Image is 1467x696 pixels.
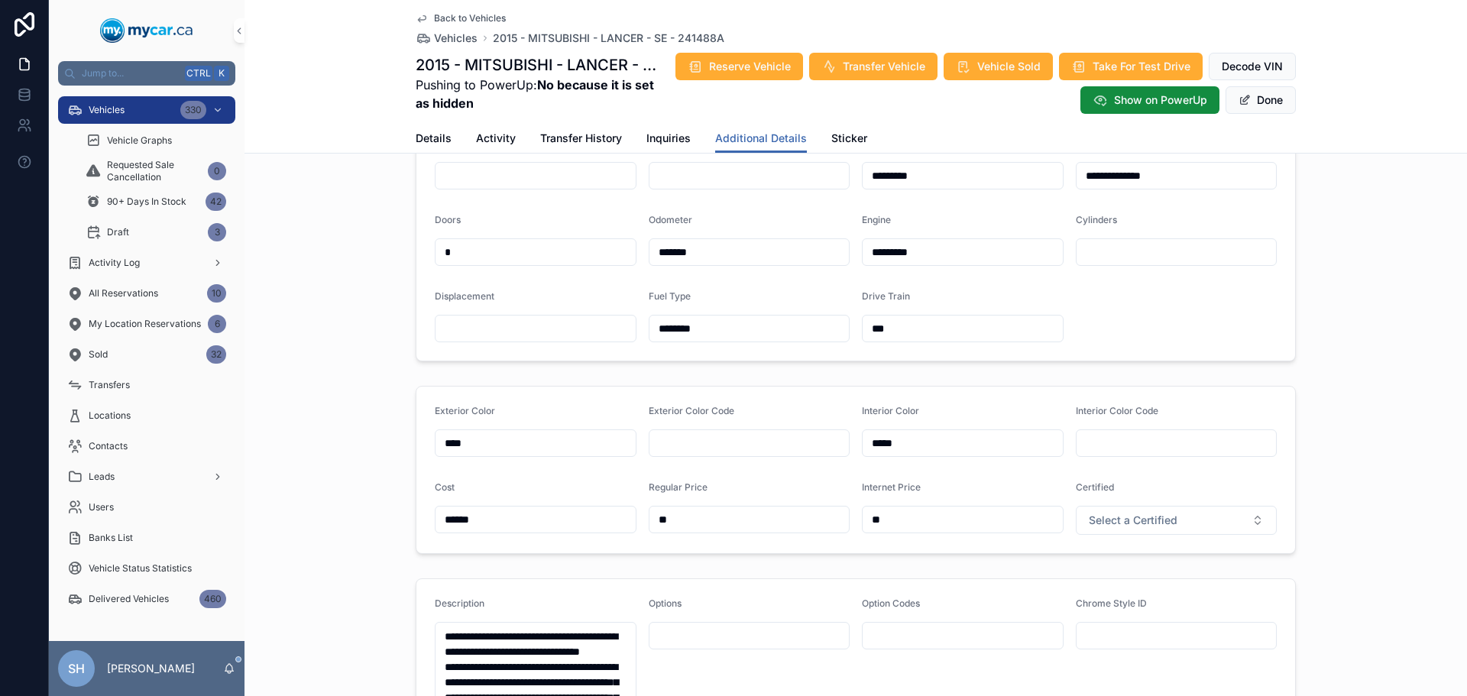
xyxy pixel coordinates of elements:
span: Pushing to PowerUp: [416,76,658,112]
span: Vehicles [89,104,125,116]
div: 330 [180,101,206,119]
a: My Location Reservations6 [58,310,235,338]
span: Doors [435,214,461,225]
span: Reserve Vehicle [709,59,791,74]
span: Engine [862,214,891,225]
span: Contacts [89,440,128,452]
a: Activity Log [58,249,235,277]
span: Displacement [435,290,494,302]
button: Select Button [1076,506,1278,535]
span: Options [649,597,682,609]
a: Vehicle Status Statistics [58,555,235,582]
span: Chrome Style ID [1076,597,1147,609]
span: Sticker [831,131,867,146]
span: Vehicle Graphs [107,134,172,147]
button: Show on PowerUp [1080,86,1219,114]
button: Vehicle Sold [944,53,1053,80]
span: Activity Log [89,257,140,269]
span: Select a Certified [1089,513,1177,528]
span: Drive Train [862,290,910,302]
span: Sold [89,348,108,361]
div: 42 [206,193,226,211]
span: Additional Details [715,131,807,146]
span: Cost [435,481,455,493]
span: Exterior Color [435,405,495,416]
a: Back to Vehicles [416,12,506,24]
span: All Reservations [89,287,158,299]
a: Sticker [831,125,867,155]
button: Transfer Vehicle [809,53,938,80]
span: Odometer [649,214,692,225]
span: Interior Color Code [1076,405,1158,416]
a: Requested Sale Cancellation0 [76,157,235,185]
a: Locations [58,402,235,429]
span: Fuel Type [649,290,691,302]
span: Requested Sale Cancellation [107,159,202,183]
span: Description [435,597,484,609]
button: Done [1226,86,1296,114]
a: Vehicles [416,31,478,46]
span: Activity [476,131,516,146]
span: Transfer Vehicle [843,59,925,74]
span: Decode VIN [1222,59,1283,74]
a: Leads [58,463,235,490]
a: 2015 - MITSUBISHI - LANCER - SE - 241488A [493,31,724,46]
a: Vehicles330 [58,96,235,124]
span: Vehicle Sold [977,59,1041,74]
span: Leads [89,471,115,483]
span: 90+ Days In Stock [107,196,186,208]
div: 460 [199,590,226,608]
span: Banks List [89,532,133,544]
span: Option Codes [862,597,920,609]
span: Cylinders [1076,214,1117,225]
span: Vehicles [434,31,478,46]
span: Back to Vehicles [434,12,506,24]
button: Decode VIN [1209,53,1296,80]
p: [PERSON_NAME] [107,661,195,676]
a: All Reservations10 [58,280,235,307]
span: Jump to... [82,67,179,79]
span: Draft [107,226,129,238]
a: Transfers [58,371,235,399]
a: Sold32 [58,341,235,368]
span: Transfer History [540,131,622,146]
span: Regular Price [649,481,708,493]
a: Additional Details [715,125,807,154]
span: Vehicle Status Statistics [89,562,192,575]
div: 32 [206,345,226,364]
span: Locations [89,410,131,422]
a: Transfer History [540,125,622,155]
span: Exterior Color Code [649,405,734,416]
span: My Location Reservations [89,318,201,330]
button: Take For Test Drive [1059,53,1203,80]
div: 6 [208,315,226,333]
button: Jump to...CtrlK [58,61,235,86]
a: Activity [476,125,516,155]
span: Transfers [89,379,130,391]
span: K [215,67,228,79]
a: 90+ Days In Stock42 [76,188,235,215]
span: Show on PowerUp [1114,92,1207,108]
span: Take For Test Drive [1093,59,1190,74]
span: Details [416,131,452,146]
a: Vehicle Graphs [76,127,235,154]
span: Delivered Vehicles [89,593,169,605]
div: scrollable content [49,86,244,633]
span: Internet Price [862,481,921,493]
div: 3 [208,223,226,241]
span: Users [89,501,114,513]
span: SH [68,659,85,678]
a: Details [416,125,452,155]
span: Interior Color [862,405,919,416]
img: App logo [100,18,193,43]
div: 10 [207,284,226,303]
a: Draft3 [76,219,235,246]
a: Banks List [58,524,235,552]
span: Inquiries [646,131,691,146]
span: Certified [1076,481,1114,493]
a: Contacts [58,432,235,460]
a: Users [58,494,235,521]
a: Inquiries [646,125,691,155]
span: Ctrl [185,66,212,81]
